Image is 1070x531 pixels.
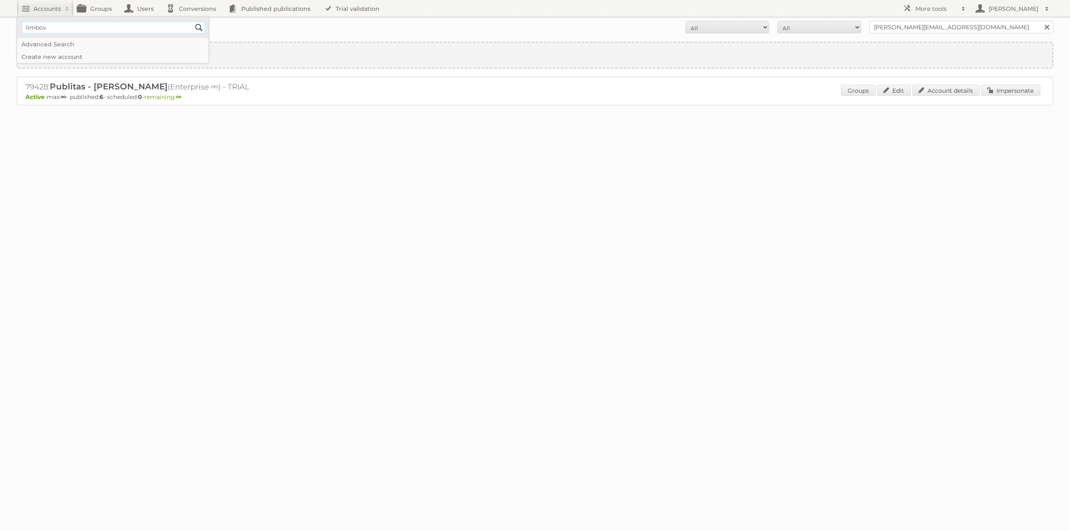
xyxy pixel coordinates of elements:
[193,21,205,34] input: Search
[50,81,168,91] span: Publitas - [PERSON_NAME]
[144,93,181,101] span: remaining:
[33,5,61,13] h2: Accounts
[915,5,957,13] h2: More tools
[18,43,1052,68] a: Create new account
[912,85,980,96] a: Account details
[176,93,181,101] strong: ∞
[981,85,1040,96] a: Impersonate
[986,5,1041,13] h2: [PERSON_NAME]
[17,38,209,51] a: Advanced Search
[61,93,66,101] strong: ∞
[17,51,209,63] a: Create new account
[138,93,142,101] strong: 0
[25,93,1045,101] p: max: - published: - scheduled: -
[25,81,318,92] h2: 79428: (Enterprise ∞) - TRIAL
[25,93,47,101] span: Active
[841,85,876,96] a: Groups
[877,85,911,96] a: Edit
[99,93,103,101] strong: 6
